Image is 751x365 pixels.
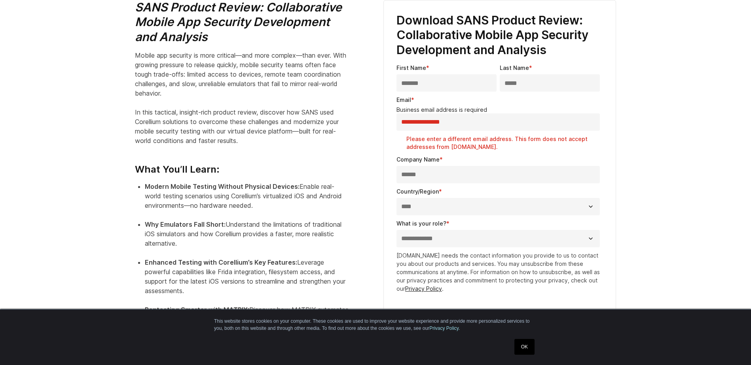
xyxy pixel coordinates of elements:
strong: Pentesting Smarter with MATRIX: [145,306,249,314]
a: OK [514,339,535,355]
p: Mobile app security is more critical—and more complex—than ever. With growing pressure to release... [135,51,349,145]
h4: What You’ll Learn: [135,152,349,175]
li: Leverage powerful capabilities like Frida integration, filesystem access, and support for the lat... [145,258,349,305]
a: Privacy Policy. [429,325,460,331]
li: Enable real-world testing scenarios using Corellium’s virtualized iOS and Android environments—no... [145,182,349,220]
strong: Enhanced Testing with Corellium’s Key Features: [145,258,297,266]
span: First Name [396,64,426,71]
span: What is your role? [396,220,446,227]
a: Privacy Policy [405,285,442,292]
span: Last Name [500,64,529,71]
span: Country/Region [396,188,439,195]
li: Discover how MATRIX automates repetitive tasks and accelerates vulnerability discovery. [145,305,349,333]
strong: Why Emulators Fall Short: [145,220,226,228]
li: Understand the limitations of traditional iOS simulators and how Corellium provides a faster, mor... [145,220,349,258]
span: Company Name [396,156,440,163]
legend: Business email address is required [396,106,603,113]
p: [DOMAIN_NAME] needs the contact information you provide to us to contact you about our products a... [396,251,603,293]
label: Please enter a different email address. This form does not accept addresses from [DOMAIN_NAME]. [406,135,603,151]
p: This website stores cookies on your computer. These cookies are used to improve your website expe... [214,318,537,332]
span: Email [396,96,411,103]
h3: Download SANS Product Review: Collaborative Mobile App Security Development and Analysis [396,13,603,58]
strong: Modern Mobile Testing Without Physical Devices: [145,182,300,190]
